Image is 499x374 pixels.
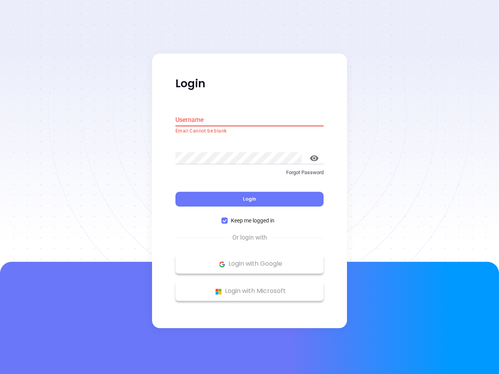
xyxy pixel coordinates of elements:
a: Forgot Password [175,169,324,183]
img: Google Logo [217,259,227,269]
p: Email Cannot be blank [175,127,324,135]
span: Keep me logged in [228,217,278,225]
p: Login with Google [179,258,320,270]
p: Login [175,77,324,91]
button: toggle password visibility [305,149,324,168]
span: Login [243,196,256,203]
p: Forgot Password [175,169,324,176]
span: Or login with [228,233,271,243]
button: Microsoft Logo Login with Microsoft [175,282,324,301]
img: Microsoft Logo [214,287,223,296]
p: Login with Microsoft [179,286,320,297]
button: Google Logo Login with Google [175,254,324,274]
button: Login [175,192,324,207]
